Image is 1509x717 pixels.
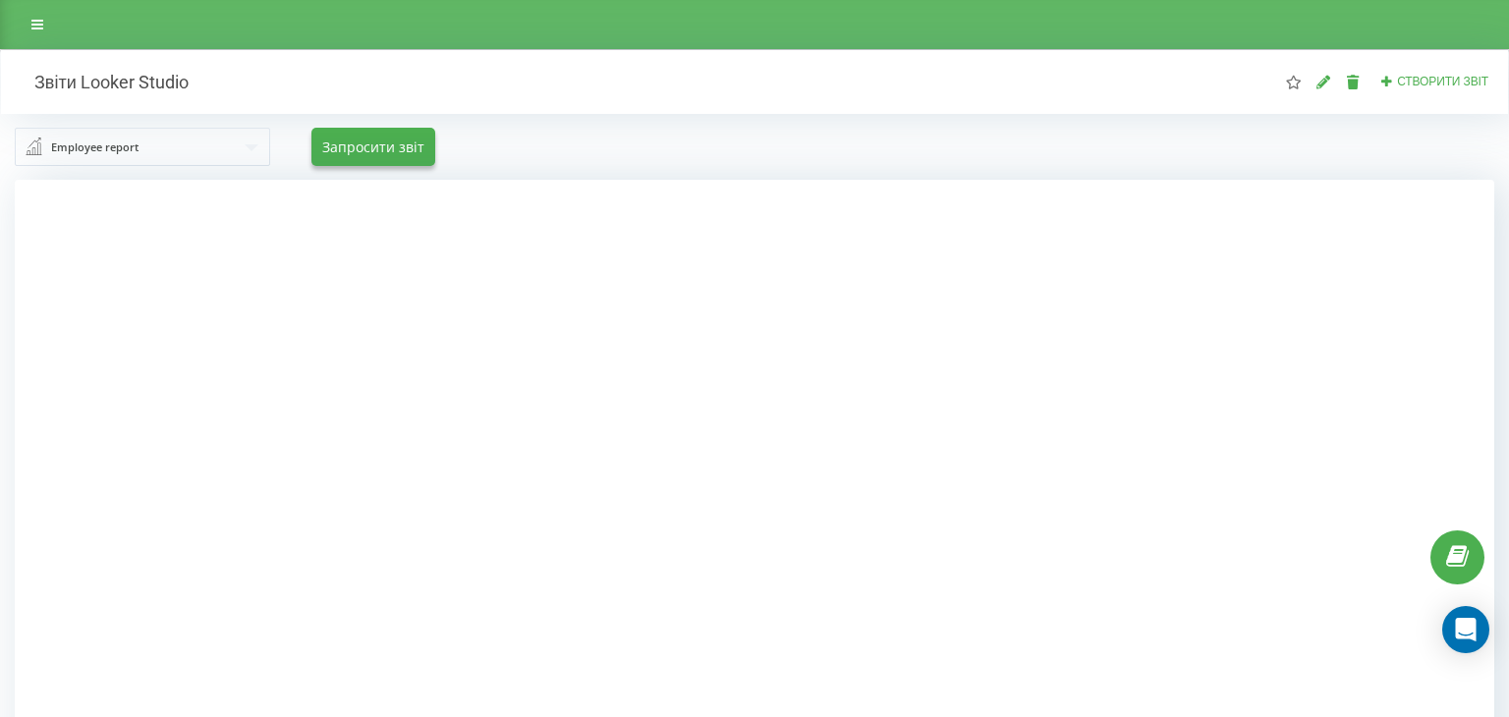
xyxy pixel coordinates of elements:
div: Employee report [51,137,139,158]
i: Редагувати звіт [1315,75,1332,88]
div: Open Intercom Messenger [1442,606,1489,653]
span: Створити звіт [1397,75,1488,88]
button: Створити звіт [1374,74,1494,90]
i: Створити звіт [1380,75,1394,86]
button: Запросити звіт [311,128,435,166]
i: Цей звіт буде завантажений першим при відкритті "Звіти Looker Studio". Ви можете призначити будь-... [1285,75,1302,88]
h2: Звіти Looker Studio [15,71,189,93]
i: Видалити звіт [1345,75,1362,88]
